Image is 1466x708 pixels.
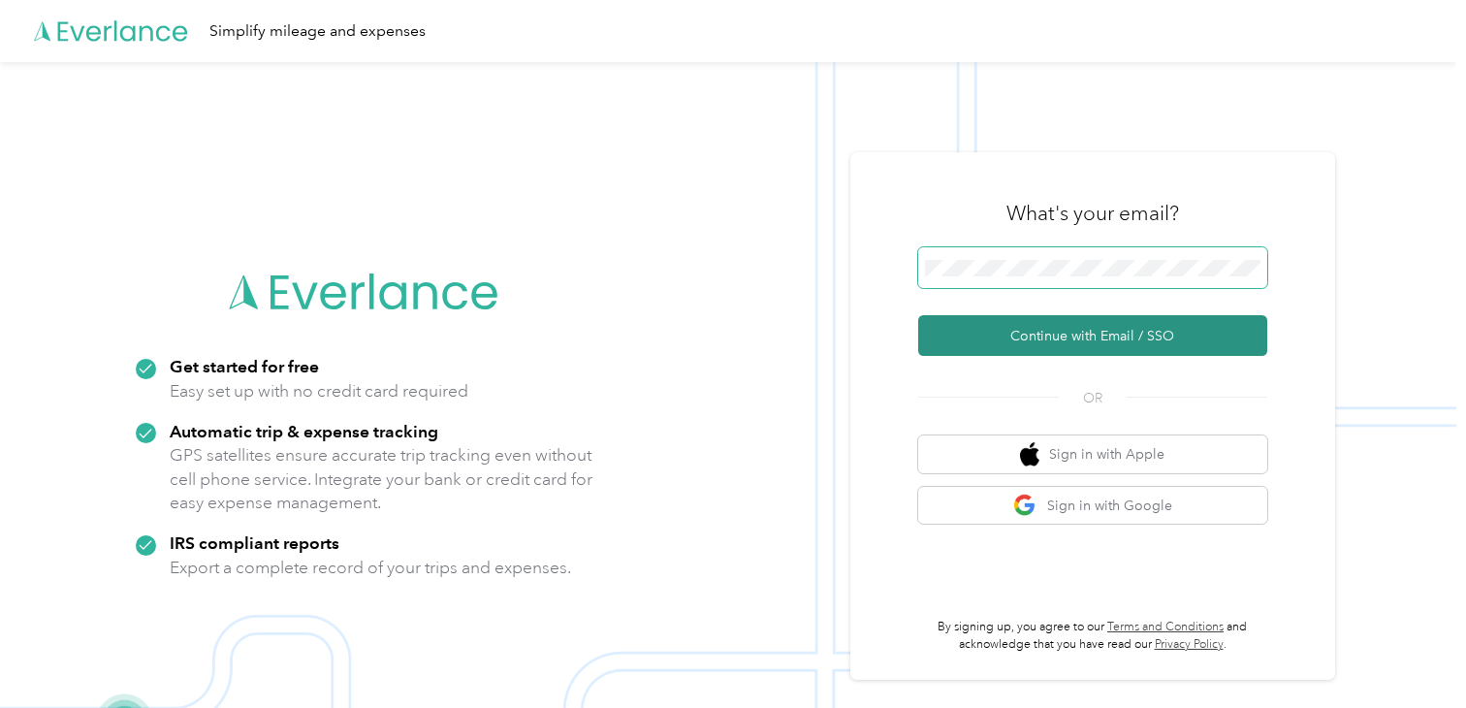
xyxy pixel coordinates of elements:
[1059,388,1127,408] span: OR
[170,379,468,403] p: Easy set up with no credit card required
[918,315,1267,356] button: Continue with Email / SSO
[1107,620,1224,634] a: Terms and Conditions
[170,356,319,376] strong: Get started for free
[209,19,426,44] div: Simplify mileage and expenses
[170,421,438,441] strong: Automatic trip & expense tracking
[1020,442,1039,467] img: apple logo
[170,532,339,553] strong: IRS compliant reports
[170,556,571,580] p: Export a complete record of your trips and expenses.
[918,619,1267,653] p: By signing up, you agree to our and acknowledge that you have read our .
[170,443,593,515] p: GPS satellites ensure accurate trip tracking even without cell phone service. Integrate your bank...
[1006,200,1179,227] h3: What's your email?
[1155,637,1224,652] a: Privacy Policy
[918,487,1267,525] button: google logoSign in with Google
[1013,494,1037,518] img: google logo
[918,435,1267,473] button: apple logoSign in with Apple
